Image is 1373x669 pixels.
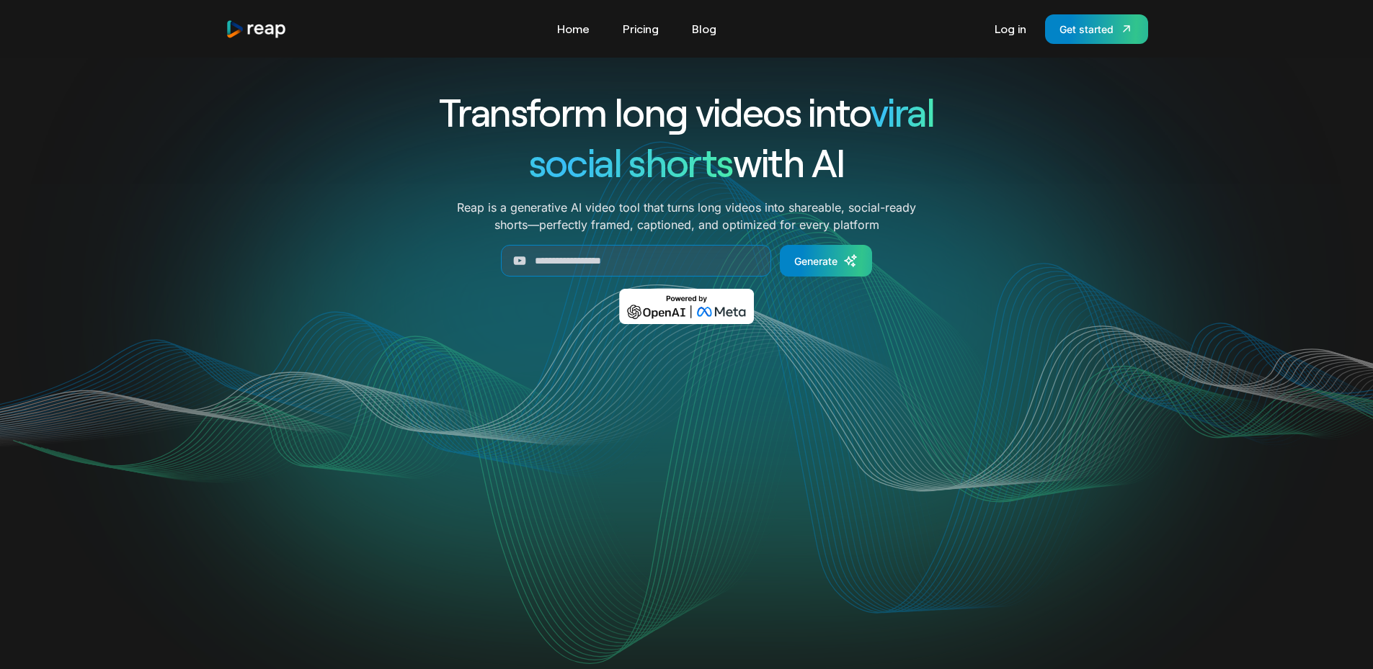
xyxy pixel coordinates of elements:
[529,138,733,185] span: social shorts
[616,17,666,40] a: Pricing
[1045,14,1148,44] a: Get started
[396,345,977,635] video: Your browser does not support the video tag.
[387,86,987,137] h1: Transform long videos into
[226,19,288,39] img: reap logo
[226,19,288,39] a: home
[1059,22,1114,37] div: Get started
[387,137,987,187] h1: with AI
[387,245,987,277] form: Generate Form
[870,88,934,135] span: viral
[780,245,872,277] a: Generate
[987,17,1034,40] a: Log in
[685,17,724,40] a: Blog
[619,289,754,324] img: Powered by OpenAI & Meta
[794,253,837,269] div: Generate
[457,199,916,233] p: Reap is a generative AI video tool that turns long videos into shareable, social-ready shorts—per...
[550,17,597,40] a: Home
